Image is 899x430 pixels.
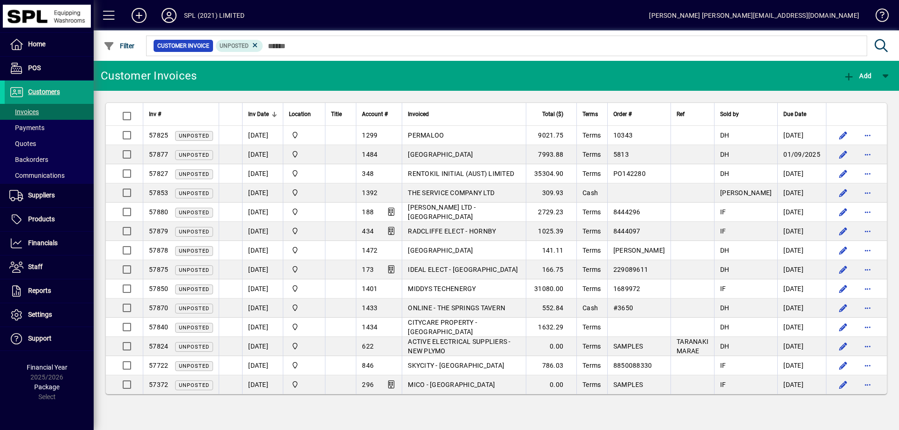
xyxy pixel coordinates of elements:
[216,40,263,52] mat-chip: Customer Invoice Status: Unposted
[5,255,94,279] a: Staff
[860,147,875,162] button: More options
[5,104,94,120] a: Invoices
[582,323,601,331] span: Terms
[28,311,52,318] span: Settings
[5,57,94,80] a: POS
[362,381,374,388] span: 296
[777,260,826,279] td: [DATE]
[149,109,161,119] span: Inv #
[777,241,826,260] td: [DATE]
[860,224,875,239] button: More options
[408,170,514,177] span: RENTOKIL INITIAL (AUST) LIMITED
[289,168,319,179] span: SPL (2021) Limited
[526,241,576,260] td: 141.11
[720,189,772,197] span: [PERSON_NAME]
[179,210,209,216] span: Unposted
[34,383,59,391] span: Package
[777,183,826,203] td: [DATE]
[149,247,168,254] span: 57878
[9,172,65,179] span: Communications
[408,285,476,292] span: MIDDYS TECHENERGY
[28,215,55,223] span: Products
[362,109,396,119] div: Account #
[362,151,377,158] span: 1484
[5,120,94,136] a: Payments
[836,320,851,335] button: Edit
[149,304,168,312] span: 57870
[720,151,730,158] span: DH
[777,318,826,337] td: [DATE]
[408,381,495,388] span: MICO - [GEOGRAPHIC_DATA]
[179,363,209,369] span: Unposted
[836,224,851,239] button: Edit
[869,2,887,32] a: Knowledge Base
[242,337,283,356] td: [DATE]
[526,222,576,241] td: 1025.39
[677,109,708,119] div: Ref
[408,204,476,220] span: [PERSON_NAME] LTD - [GEOGRAPHIC_DATA]
[5,232,94,255] a: Financials
[542,109,563,119] span: Total ($)
[841,67,874,84] button: Add
[9,140,36,147] span: Quotes
[408,304,505,312] span: ONLINE - THE SPRINGS TAVERN
[582,266,601,273] span: Terms
[777,337,826,356] td: [DATE]
[582,131,601,139] span: Terms
[582,227,601,235] span: Terms
[220,43,249,49] span: Unposted
[289,226,319,236] span: SPL (2021) Limited
[777,356,826,375] td: [DATE]
[720,343,730,350] span: DH
[289,322,319,332] span: SPL (2021) Limited
[836,128,851,143] button: Edit
[720,208,726,216] span: IF
[526,126,576,145] td: 9021.75
[179,152,209,158] span: Unposted
[362,343,374,350] span: 622
[149,323,168,331] span: 57840
[532,109,572,119] div: Total ($)
[242,183,283,203] td: [DATE]
[720,285,726,292] span: IF
[526,183,576,203] td: 309.93
[242,375,283,394] td: [DATE]
[179,248,209,254] span: Unposted
[5,184,94,207] a: Suppliers
[149,227,168,235] span: 57879
[149,343,168,350] span: 57824
[149,381,168,388] span: 57372
[149,109,213,119] div: Inv #
[582,189,598,197] span: Cash
[408,319,477,335] span: CITYCARE PROPERTY - [GEOGRAPHIC_DATA]
[613,208,641,216] span: 8444296
[408,266,518,273] span: IDEAL ELECT - [GEOGRAPHIC_DATA]
[408,247,473,254] span: [GEOGRAPHIC_DATA]
[408,362,504,369] span: SKYCITY - [GEOGRAPHIC_DATA]
[860,377,875,392] button: More options
[526,356,576,375] td: 786.03
[149,285,168,292] span: 57850
[27,364,67,371] span: Financial Year
[149,266,168,273] span: 57875
[613,381,643,388] span: SAMPLES
[860,281,875,296] button: More options
[289,109,311,119] span: Location
[242,126,283,145] td: [DATE]
[720,170,730,177] span: DH
[613,151,629,158] span: 5813
[289,109,319,119] div: Location
[860,166,875,181] button: More options
[9,108,39,116] span: Invoices
[720,247,730,254] span: DH
[836,281,851,296] button: Edit
[613,362,652,369] span: 8850088330
[720,109,772,119] div: Sold by
[408,109,520,119] div: Invoiced
[5,152,94,168] a: Backorders
[362,304,377,312] span: 1433
[289,341,319,351] span: SPL (2021) Limited
[179,171,209,177] span: Unposted
[582,170,601,177] span: Terms
[289,130,319,140] span: SPL (2021) Limited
